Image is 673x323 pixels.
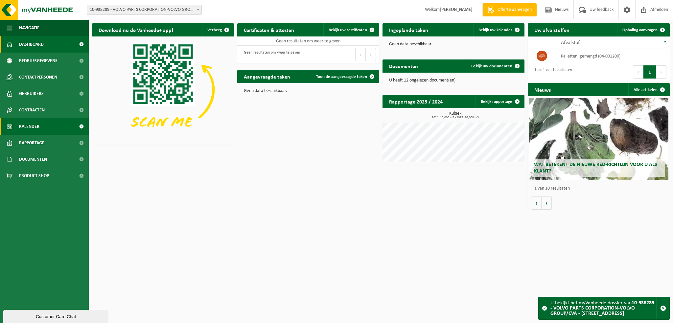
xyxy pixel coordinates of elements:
h2: Certificaten & attesten [237,23,301,36]
span: Toon de aangevraagde taken [316,75,367,79]
span: Navigatie [19,20,39,36]
p: Geen data beschikbaar. [244,89,373,93]
h2: Documenten [383,59,425,72]
span: Rapportage [19,135,44,151]
div: 1 tot 1 van 1 resultaten [531,65,572,79]
a: Bekijk uw certificaten [323,23,379,36]
a: Bekijk uw documenten [466,59,524,73]
h2: Ingeplande taken [383,23,435,36]
h2: Download nu de Vanheede+ app! [92,23,180,36]
span: Kalender [19,118,39,135]
span: Bekijk uw certificaten [329,28,367,32]
p: Geen data beschikbaar. [389,42,518,47]
button: Verberg [202,23,233,36]
h2: Aangevraagde taken [237,70,297,83]
span: Documenten [19,151,47,168]
button: Volgende [542,196,552,210]
h2: Nieuws [528,83,557,96]
span: Offerte aanvragen [496,7,533,13]
button: 1 [643,65,656,79]
button: Previous [633,65,643,79]
h3: Kubiek [386,111,524,119]
span: Product Shop [19,168,49,184]
span: Afvalstof [561,40,580,45]
span: 10-938289 - VOLVO PARTS CORPORATION-VOLVO GROUP/CVA - 9041 OOSTAKKER, SMALLEHEERWEG 31 [87,5,202,15]
span: Gebruikers [19,85,44,102]
button: Previous [355,48,366,61]
a: Ophaling aanvragen [617,23,669,36]
span: Dashboard [19,36,44,53]
button: Vorige [531,196,542,210]
span: Wat betekent de nieuwe RED-richtlijn voor u als klant? [534,162,657,173]
span: Ophaling aanvragen [622,28,658,32]
span: Contactpersonen [19,69,57,85]
span: Bekijk uw kalender [478,28,512,32]
span: Bekijk uw documenten [471,64,512,68]
p: U heeft 12 ongelezen document(en). [389,78,518,83]
span: Contracten [19,102,45,118]
p: 1 van 10 resultaten [534,186,666,191]
a: Offerte aanvragen [482,3,537,16]
iframe: chat widget [3,309,110,323]
a: Bekijk uw kalender [473,23,524,36]
img: Download de VHEPlus App [92,36,234,143]
button: Next [656,65,666,79]
button: Next [366,48,376,61]
a: Bekijk rapportage [476,95,524,108]
span: 10-938289 - VOLVO PARTS CORPORATION-VOLVO GROUP/CVA - 9041 OOSTAKKER, SMALLEHEERWEG 31 [87,5,201,14]
div: Geen resultaten om weer te geven [241,47,300,62]
span: 2024: 10,000 m3 - 2025: 16,000 m3 [386,116,524,119]
a: Toon de aangevraagde taken [311,70,379,83]
a: Wat betekent de nieuwe RED-richtlijn voor u als klant? [529,98,668,180]
h2: Uw afvalstoffen [528,23,576,36]
td: palletten, gemengd (04-001200) [556,49,670,63]
div: U bekijkt het myVanheede dossier van [550,297,657,319]
h2: Rapportage 2025 / 2024 [383,95,449,108]
span: Bedrijfsgegevens [19,53,58,69]
td: Geen resultaten om weer te geven [237,36,379,46]
a: Alle artikelen [628,83,669,96]
span: Verberg [207,28,222,32]
strong: 10-938289 - VOLVO PARTS CORPORATION-VOLVO GROUP/CVA - [STREET_ADDRESS] [550,300,654,316]
strong: [PERSON_NAME] [440,7,473,12]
